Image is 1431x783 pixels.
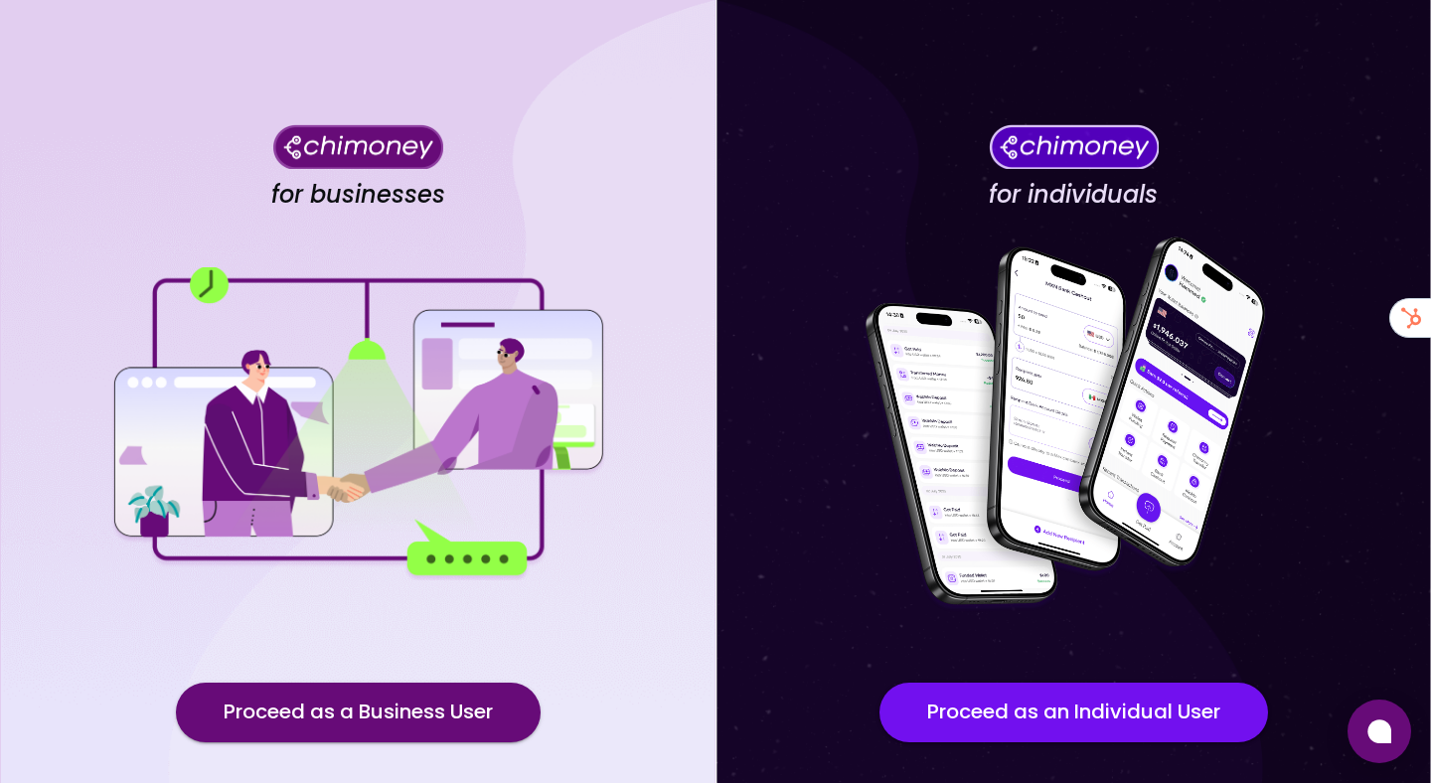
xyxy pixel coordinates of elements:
[1348,700,1411,763] button: Open chat window
[989,124,1159,169] img: Chimoney for individuals
[271,180,445,210] h4: for businesses
[109,267,606,580] img: for businesses
[879,683,1268,742] button: Proceed as an Individual User
[825,226,1322,623] img: for individuals
[989,180,1158,210] h4: for individuals
[273,124,443,169] img: Chimoney for businesses
[176,683,541,742] button: Proceed as a Business User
